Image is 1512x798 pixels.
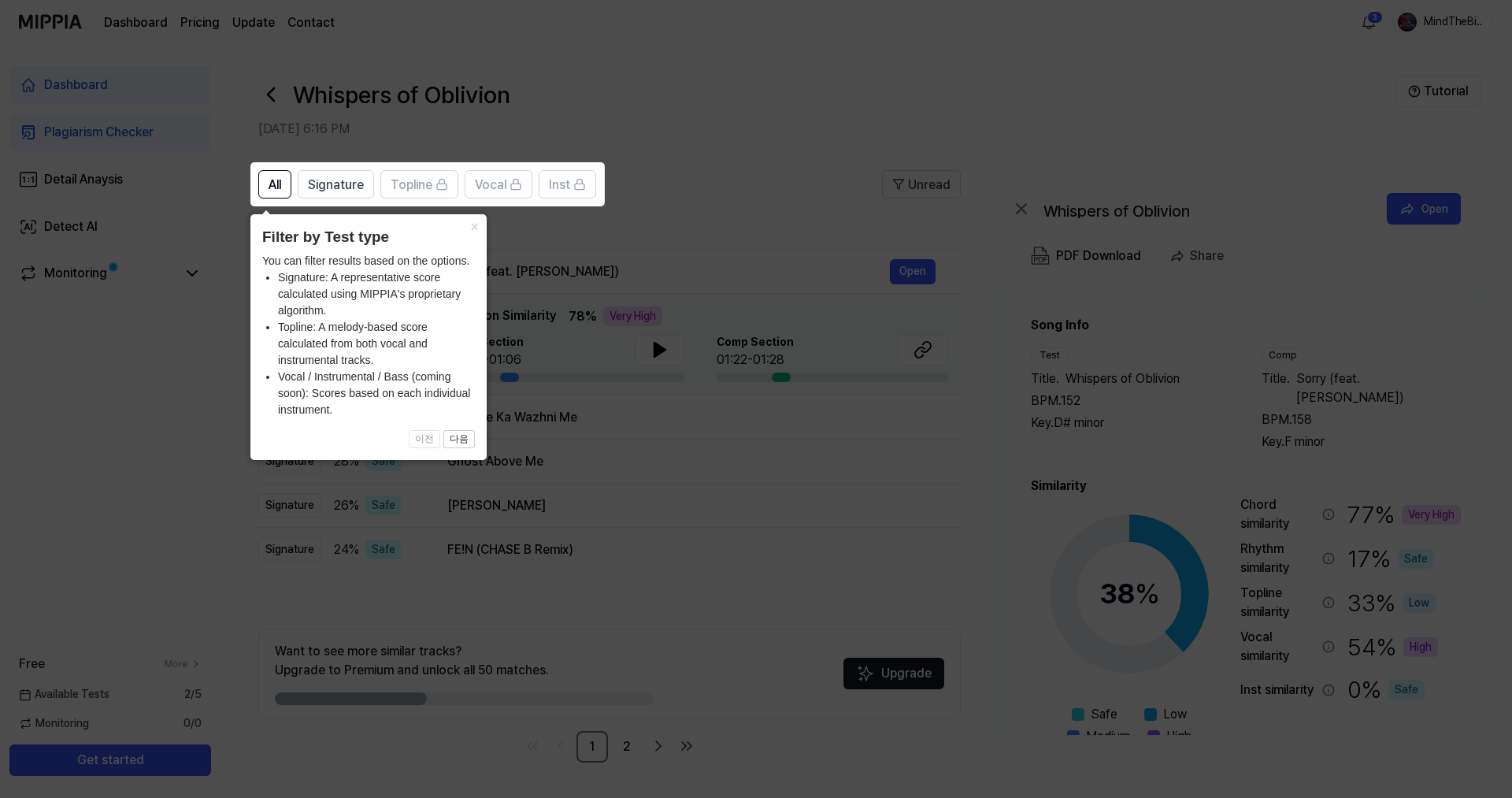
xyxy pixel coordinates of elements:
[278,269,475,319] li: Signature: A representative score calculated using MIPPIA's proprietary algorithm.
[278,369,475,418] li: Vocal / Instrumental / Bass (coming soon): Scores based on each individual instrument.
[278,319,475,369] li: Topline: A melody-based score calculated from both vocal and instrumental tracks.
[269,176,281,195] span: All
[262,226,475,249] header: Filter by Test type
[475,176,506,195] span: Vocal
[461,214,487,236] button: Close
[262,253,475,418] div: You can filter results based on the options.
[465,170,532,199] button: Vocal
[391,176,432,195] span: Topline
[298,170,374,199] button: Signature
[443,430,475,449] button: 다음
[539,170,596,199] button: Inst
[308,176,364,195] span: Signature
[258,170,291,199] button: All
[549,176,570,195] span: Inst
[380,170,458,199] button: Topline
